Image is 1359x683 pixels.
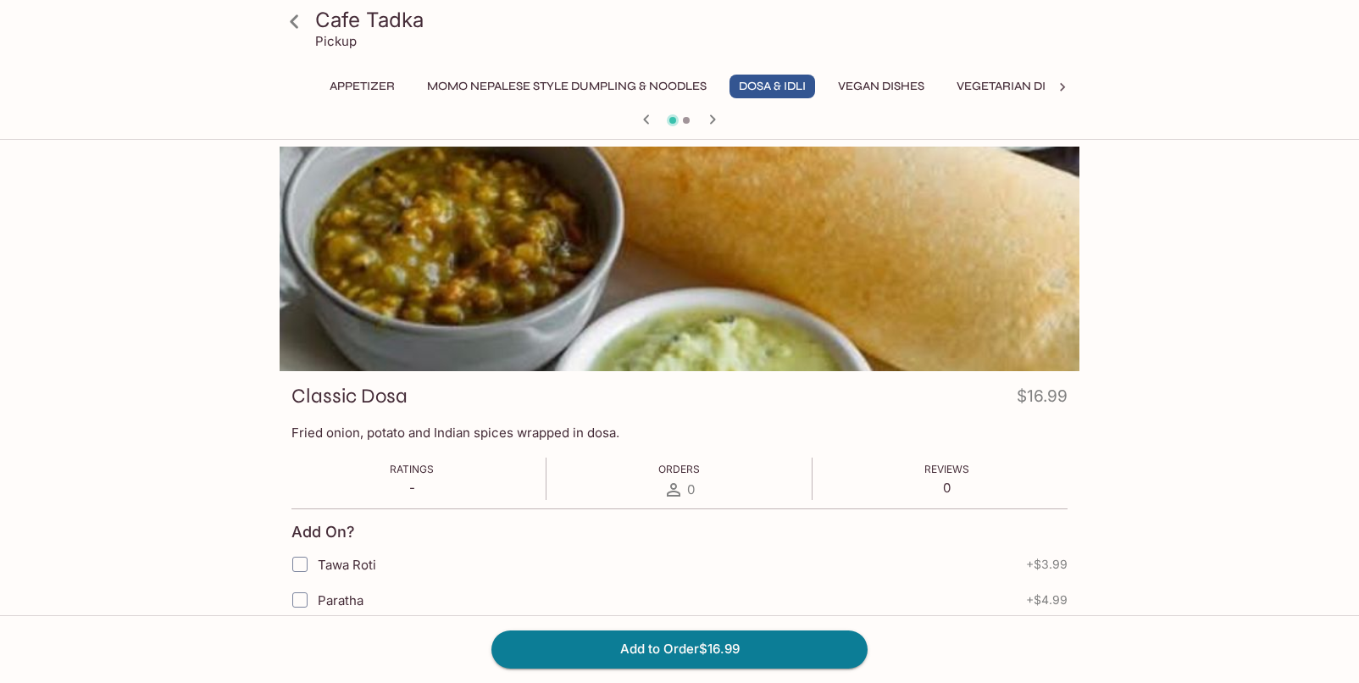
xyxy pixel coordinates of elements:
button: Vegan Dishes [829,75,934,98]
span: Reviews [924,463,969,475]
span: Tawa Roti [318,557,376,573]
span: 0 [687,481,695,497]
span: Ratings [390,463,434,475]
span: Orders [658,463,700,475]
span: + $3.99 [1026,558,1068,571]
button: Vegetarian Dishes [947,75,1085,98]
p: Fried onion, potato and Indian spices wrapped in dosa. [291,425,1068,441]
button: Appetizer [320,75,404,98]
span: Paratha [318,592,363,608]
h4: Add On? [291,523,355,541]
div: Classic Dosa [280,147,1079,371]
p: Pickup [315,33,357,49]
p: 0 [924,480,969,496]
h4: $16.99 [1017,383,1068,416]
span: + $4.99 [1026,593,1068,607]
h3: Cafe Tadka [315,7,1073,33]
button: Dosa & Idli [729,75,815,98]
button: Momo Nepalese Style Dumpling & Noodles [418,75,716,98]
button: Add to Order$16.99 [491,630,868,668]
h3: Classic Dosa [291,383,408,409]
p: - [390,480,434,496]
